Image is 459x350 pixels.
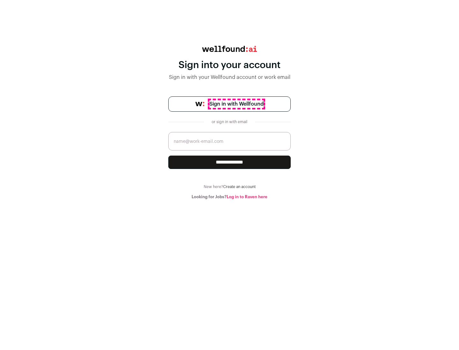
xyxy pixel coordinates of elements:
[168,132,291,150] input: name@work-email.com
[195,102,204,106] img: wellfound-symbol-flush-black-fb3c872781a75f747ccb3a119075da62bfe97bd399995f84a933054e44a575c4.png
[223,185,256,189] a: Create an account
[168,73,291,81] div: Sign in with your Wellfound account or work email
[168,96,291,112] a: Sign in with Wellfound
[168,184,291,189] div: New here?
[227,195,267,199] a: Log in to Raven here
[202,46,257,52] img: wellfound:ai
[168,194,291,199] div: Looking for Jobs?
[168,59,291,71] div: Sign into your account
[209,100,264,108] span: Sign in with Wellfound
[209,119,250,124] div: or sign in with email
